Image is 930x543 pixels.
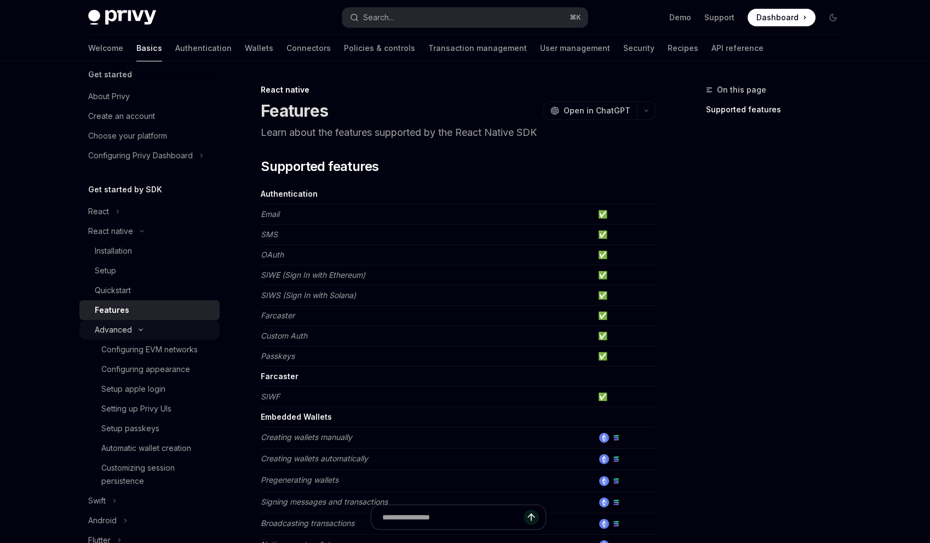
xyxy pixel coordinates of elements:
span: Supported features [261,158,378,175]
em: SIWS (Sign In with Solana) [261,290,356,300]
img: ethereum.png [599,498,609,507]
div: Android [88,514,117,527]
a: About Privy [79,87,220,106]
a: Connectors [286,35,331,61]
td: ✅ [594,346,656,367]
img: solana.png [611,498,621,507]
button: Search...⌘K [342,8,588,27]
div: Automatic wallet creation [101,442,191,455]
a: Policies & controls [344,35,415,61]
a: Welcome [88,35,123,61]
em: Custom Auth [261,331,307,340]
em: Pregenerating wallets [261,475,338,484]
span: Open in ChatGPT [564,105,630,116]
div: Features [95,304,129,317]
a: Setting up Privy UIs [79,399,220,419]
img: dark logo [88,10,156,25]
a: Transaction management [428,35,527,61]
div: Configuring EVM networks [101,343,198,356]
h5: Get started by SDK [88,183,162,196]
a: Recipes [668,35,698,61]
div: Setup apple login [101,382,165,396]
td: ✅ [594,306,656,326]
button: Open in ChatGPT [543,101,637,120]
a: API reference [711,35,763,61]
td: ✅ [594,285,656,306]
div: Create an account [88,110,155,123]
em: SIWF [261,392,280,401]
em: OAuth [261,250,284,259]
td: ✅ [594,265,656,285]
a: Setup [79,261,220,281]
a: Automatic wallet creation [79,438,220,458]
a: Choose your platform [79,126,220,146]
strong: Embedded Wallets [261,412,332,421]
a: User management [540,35,610,61]
strong: Authentication [261,189,318,198]
div: Configuring appearance [101,363,190,376]
a: Security [623,35,655,61]
a: Authentication [175,35,232,61]
div: Advanced [95,323,132,336]
em: Farcaster [261,311,295,320]
div: Choose your platform [88,129,167,142]
span: ⌘ K [570,13,581,22]
div: Quickstart [95,284,131,297]
div: Customizing session persistence [101,461,213,488]
td: ✅ [594,245,656,265]
a: Wallets [245,35,273,61]
a: Setup apple login [79,379,220,399]
td: ✅ [594,204,656,225]
div: React [88,205,109,218]
img: ethereum.png [599,454,609,464]
em: Signing messages and transactions [261,497,388,506]
a: Setup passkeys [79,419,220,438]
p: Learn about the features supported by the React Native SDK [261,125,656,140]
a: Quickstart [79,281,220,300]
a: Installation [79,241,220,261]
a: Features [79,300,220,320]
img: ethereum.png [599,433,609,443]
div: React native [88,225,133,238]
td: ✅ [594,387,656,407]
a: Support [704,12,734,23]
div: Setup [95,264,116,277]
a: Configuring EVM networks [79,340,220,359]
a: Dashboard [748,9,816,26]
img: solana.png [611,476,621,486]
em: Email [261,209,279,219]
img: solana.png [611,433,621,443]
div: Configuring Privy Dashboard [88,149,193,162]
button: Toggle dark mode [824,9,842,26]
div: Swift [88,494,106,507]
a: Customizing session persistence [79,458,220,491]
em: SMS [261,230,278,239]
em: SIWE (Sign In with Ethereum) [261,270,365,279]
em: Creating wallets automatically [261,454,368,463]
button: Send message [524,510,539,525]
img: ethereum.png [599,476,609,486]
td: ✅ [594,326,656,346]
a: Configuring appearance [79,359,220,379]
em: Creating wallets manually [261,432,352,442]
strong: Farcaster [261,371,298,381]
div: About Privy [88,90,130,103]
div: React native [261,84,656,95]
a: Create an account [79,106,220,126]
img: solana.png [611,454,621,464]
div: Setup passkeys [101,422,159,435]
div: Installation [95,244,132,258]
a: Basics [136,35,162,61]
h1: Features [261,101,328,121]
a: Supported features [706,101,851,118]
a: Demo [669,12,691,23]
span: Dashboard [756,12,799,23]
div: Search... [363,11,394,24]
td: ✅ [594,225,656,245]
em: Passkeys [261,351,295,361]
span: On this page [717,83,766,96]
div: Setting up Privy UIs [101,402,171,415]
